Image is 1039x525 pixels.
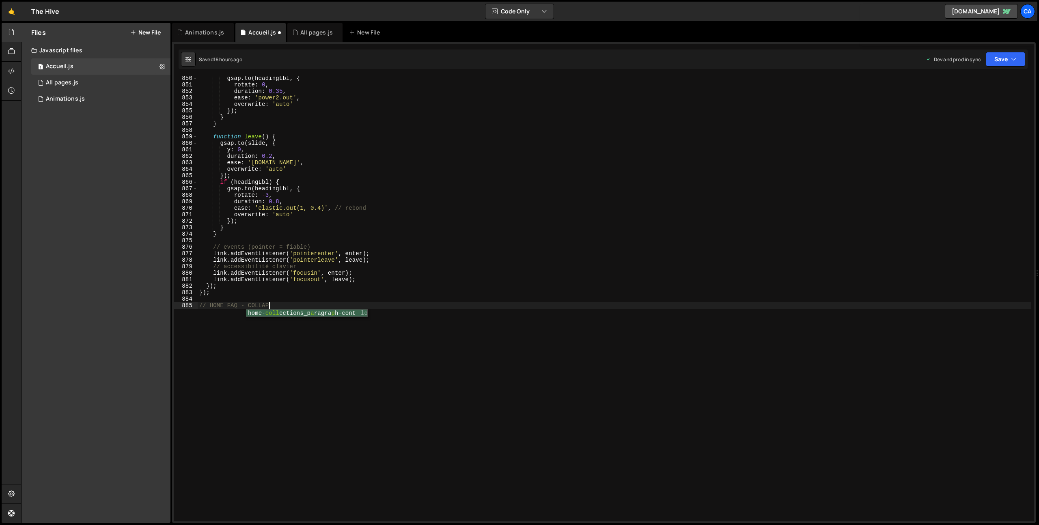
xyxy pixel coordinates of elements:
div: 857 [174,120,198,127]
div: 864 [174,166,198,172]
div: 17034/46801.js [31,58,170,75]
div: 17034/46849.js [31,91,170,107]
div: 880 [174,270,198,276]
div: 858 [174,127,198,133]
div: 856 [174,114,198,120]
div: 859 [174,133,198,140]
div: 851 [174,82,198,88]
div: 861 [174,146,198,153]
div: Accueil.js [248,28,276,37]
div: Animations.js [185,28,224,37]
div: Accueil.js [46,63,73,70]
div: 860 [174,140,198,146]
div: All pages.js [46,79,78,86]
div: 871 [174,211,198,218]
div: 17034/46803.js [31,75,170,91]
div: 16 hours ago [213,56,242,63]
div: 863 [174,159,198,166]
div: 853 [174,95,198,101]
div: 876 [174,244,198,250]
div: 875 [174,237,198,244]
div: Animations.js [46,95,85,103]
div: 885 [174,302,198,309]
div: Dev and prod in sync [926,56,981,63]
div: 868 [174,192,198,198]
div: 850 [174,75,198,82]
div: 870 [174,205,198,211]
div: 881 [174,276,198,283]
button: New File [130,29,161,36]
div: 867 [174,185,198,192]
div: 882 [174,283,198,289]
div: 877 [174,250,198,257]
div: Saved [199,56,242,63]
div: 878 [174,257,198,263]
div: 884 [174,296,198,302]
span: 1 [38,64,43,71]
a: 🤙 [2,2,22,21]
div: 865 [174,172,198,179]
div: The Hive [31,6,59,16]
div: 866 [174,179,198,185]
button: Code Only [485,4,554,19]
div: 879 [174,263,198,270]
div: 852 [174,88,198,95]
div: 883 [174,289,198,296]
h2: Files [31,28,46,37]
div: 873 [174,224,198,231]
button: Save [986,52,1025,67]
div: Javascript files [22,42,170,58]
div: 872 [174,218,198,224]
div: 874 [174,231,198,237]
div: 855 [174,108,198,114]
div: 869 [174,198,198,205]
div: All pages.js [300,28,333,37]
div: 862 [174,153,198,159]
div: New File [349,28,383,37]
div: 854 [174,101,198,108]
